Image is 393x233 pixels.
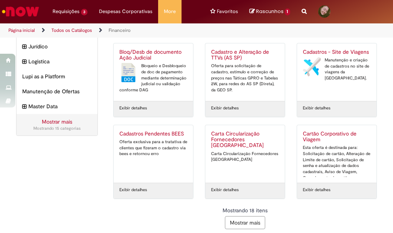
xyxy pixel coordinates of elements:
[42,118,72,125] a: Mostrar mais
[22,102,26,111] i: expandir categoria Master Data
[205,125,285,183] a: Carta Circularização Fornecedores [GEOGRAPHIC_DATA] Carta Circularização Fornecedores [GEOGRAPHIC...
[17,99,97,114] div: expandir categoria Master Data Master Data
[113,207,377,214] div: Mostrando 18 itens
[28,102,92,110] span: Master Data
[211,63,279,93] div: Oferta para solicitação de cadastro, estímulo e correção de preços nas Táticas GPRO e Tabelas 2W,...
[211,105,239,111] a: Exibir detalhes
[17,69,97,84] div: Lupi as a Platform
[28,58,92,65] span: Logistica
[22,43,26,51] i: expandir categoria Jurídico
[164,8,176,15] span: More
[99,8,152,15] span: Despesas Corporativas
[119,139,187,157] div: Oferta exclusiva para a tratativa de clientes que fizeram o cadastro via bees e retornou erro
[211,49,279,61] h2: Cadastro e Alteração de TTVs (AS SP)
[53,8,79,15] span: Requisições
[303,105,330,111] a: Exibir detalhes
[114,43,193,101] a: Bloq/Desb de documento Ação Judicial Bloq/Desb de documento Ação Judicial Bloqueio e Desbloqueio ...
[1,4,40,19] img: ServiceNow
[285,8,291,15] span: 1
[303,187,330,193] a: Exibir detalhes
[303,57,321,76] img: Cadastros - Site de Viagens
[6,23,223,38] ul: Trilhas de página
[8,27,35,33] a: Página inicial
[17,84,97,99] div: Manutenção de Ofertas
[297,125,376,183] a: Cartão Corporativo de Viagem Esta oferta é destinada para: Solicitação de cartão, Alteração de Li...
[211,187,239,193] a: Exibir detalhes
[217,8,238,15] span: Favoritos
[119,63,187,93] div: Bloqueio e Desbloqueio de doc de pagamento mediante determinação judicial ou validação conforme DAG
[225,216,265,229] button: Mostrar mais
[17,54,97,69] div: expandir categoria Logistica Logistica
[22,88,92,95] span: Manutenção de Ofertas
[297,43,376,101] a: Cadastros - Site de Viagens Cadastros - Site de Viagens Manutenção e criação de cadastros no site...
[119,131,187,137] h2: Cadastros Pendentes BEES
[119,105,147,111] a: Exibir detalhes
[303,49,371,55] h2: Cadastros - Site de Viagens
[17,39,97,54] div: expandir categoria Jurídico Jurídico
[303,131,371,143] h2: Cartão Corporativo de Viagem
[28,43,92,50] span: Jurídico
[303,57,371,81] div: Manutenção e criação de cadastros no site de viagens da [GEOGRAPHIC_DATA].
[205,43,285,101] a: Cadastro e Alteração de TTVs (AS SP) Oferta para solicitação de cadastro, estímulo e correção de ...
[211,151,279,163] div: Carta Circularização Fornecedores [GEOGRAPHIC_DATA]
[114,125,193,183] a: Cadastros Pendentes BEES Oferta exclusiva para a tratativa de clientes que fizeram o cadastro via...
[51,27,92,33] a: Todos os Catálogos
[119,187,147,193] a: Exibir detalhes
[256,8,284,15] span: Rascunhos
[81,9,88,15] span: 3
[22,58,26,66] i: expandir categoria Logistica
[119,63,137,82] img: Bloq/Desb de documento Ação Judicial
[249,8,291,15] a: No momento, sua lista de rascunhos tem 1 Itens
[109,27,130,33] a: Financeiro
[119,49,187,61] h2: Bloq/Desb de documento Ação Judicial
[22,73,92,80] span: Lupi as a Platform
[22,126,92,132] div: Mostrando 15 categorias
[211,131,279,149] h2: Carta Circularização Fornecedores Brasil
[303,145,371,193] div: Esta oferta é destinada para: Solicitação de cartão, Alteração de Limite de cartão, Solicitação d...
